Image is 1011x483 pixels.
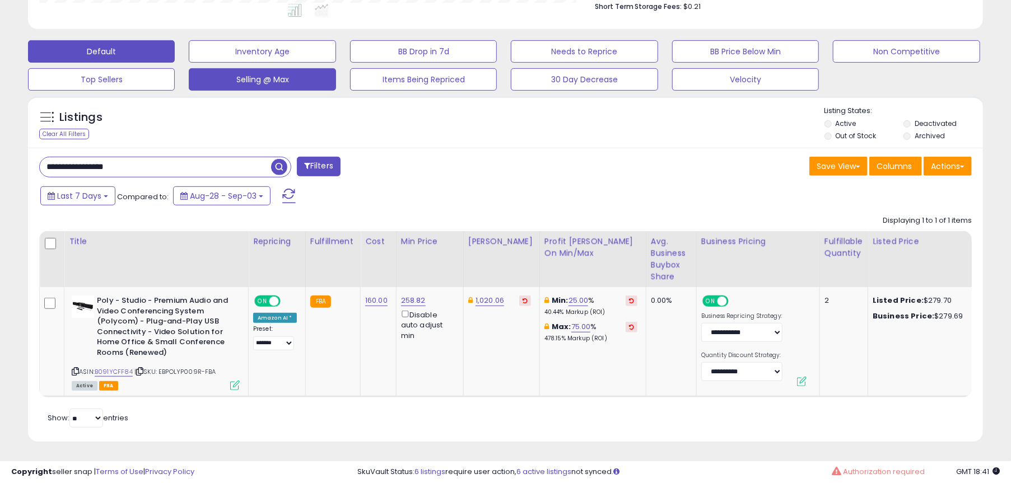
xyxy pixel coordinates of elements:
[173,186,271,205] button: Aug-28 - Sep-03
[72,381,97,391] span: All listings currently available for purchase on Amazon
[956,466,1000,477] span: 2025-09-11 18:41 GMT
[873,311,934,321] b: Business Price:
[672,40,819,63] button: BB Price Below Min
[571,321,591,332] a: 75.00
[727,297,745,306] span: OFF
[511,68,658,91] button: 30 Day Decrease
[824,296,859,306] div: 2
[873,296,966,306] div: $279.70
[569,295,589,306] a: 25.00
[651,236,692,283] div: Avg. Business Buybox Share
[59,110,103,125] h5: Listings
[844,466,925,477] span: Authorization required
[516,466,571,477] a: 6 active listings
[836,119,856,128] label: Active
[915,119,957,128] label: Deactivated
[28,40,175,63] button: Default
[915,131,945,140] label: Archived
[189,40,336,63] button: Inventory Age
[350,40,497,63] button: BB Drop in 7d
[629,324,634,330] i: Revert to store-level Max Markup
[310,296,331,308] small: FBA
[350,68,497,91] button: Items Being Repriced
[279,297,297,306] span: OFF
[97,296,233,360] b: Poly - Studio - Premium Audio and Video Conferencing System (Polycom) - Plug-and-Play USB Connect...
[476,295,504,306] a: 1,020.06
[651,296,688,306] div: 0.00%
[253,325,297,350] div: Preset:
[48,412,128,423] span: Show: entries
[414,466,445,477] a: 6 listings
[117,191,169,202] span: Compared to:
[824,236,863,259] div: Fulfillable Quantity
[544,296,637,316] div: %
[544,323,549,330] i: This overrides the store level max markup for this listing
[701,312,782,320] label: Business Repricing Strategy:
[99,381,118,391] span: FBA
[873,236,970,247] div: Listed Price
[883,215,972,226] div: Displaying 1 to 1 of 1 items
[365,236,392,247] div: Cost
[873,295,924,306] b: Listed Price:
[11,466,52,477] strong: Copyright
[595,2,682,11] b: Short Term Storage Fees:
[69,236,244,247] div: Title
[297,157,341,176] button: Filters
[72,296,94,318] img: 31z7zqux-4L._SL40_.jpg
[544,335,637,343] p: 478.15% Markup (ROI)
[57,190,101,201] span: Last 7 Days
[40,186,115,205] button: Last 7 Days
[72,296,240,389] div: ASIN:
[511,40,658,63] button: Needs to Reprice
[401,295,426,306] a: 258.82
[629,298,634,303] i: Revert to store-level Min Markup
[544,236,641,259] div: Profit [PERSON_NAME] on Min/Max
[701,351,782,359] label: Quantity Discount Strategy:
[468,236,535,247] div: [PERSON_NAME]
[357,467,1000,477] div: SkuVault Status: require user action, not synced.
[869,157,922,176] button: Columns
[703,297,718,306] span: ON
[253,313,297,323] div: Amazon AI *
[39,129,89,139] div: Clear All Filters
[833,40,980,63] button: Non Competitive
[145,466,194,477] a: Privacy Policy
[401,236,459,247] div: Min Price
[684,1,701,12] span: $0.21
[552,321,571,332] b: Max:
[310,236,356,247] div: Fulfillment
[873,311,966,321] div: $279.69
[134,367,216,376] span: | SKU: EBPOLYP009R-FBA
[544,322,637,343] div: %
[190,190,257,201] span: Aug-28 - Sep-03
[255,297,269,306] span: ON
[836,131,877,140] label: Out of Stock
[544,308,637,316] p: 40.44% Markup (ROI)
[552,295,569,306] b: Min:
[544,297,549,304] i: This overrides the store level min markup for this listing
[809,157,868,176] button: Save View
[877,161,912,172] span: Columns
[924,157,972,176] button: Actions
[11,467,194,477] div: seller snap | |
[96,466,143,477] a: Terms of Use
[701,236,815,247] div: Business Pricing
[28,68,175,91] button: Top Sellers
[539,231,646,287] th: The percentage added to the cost of goods (COGS) that forms the calculator for Min & Max prices.
[95,367,133,377] a: B091YCFF84
[189,68,336,91] button: Selling @ Max
[824,106,983,116] p: Listing States:
[253,236,301,247] div: Repricing
[401,308,455,341] div: Disable auto adjust min
[365,295,388,306] a: 160.00
[672,68,819,91] button: Velocity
